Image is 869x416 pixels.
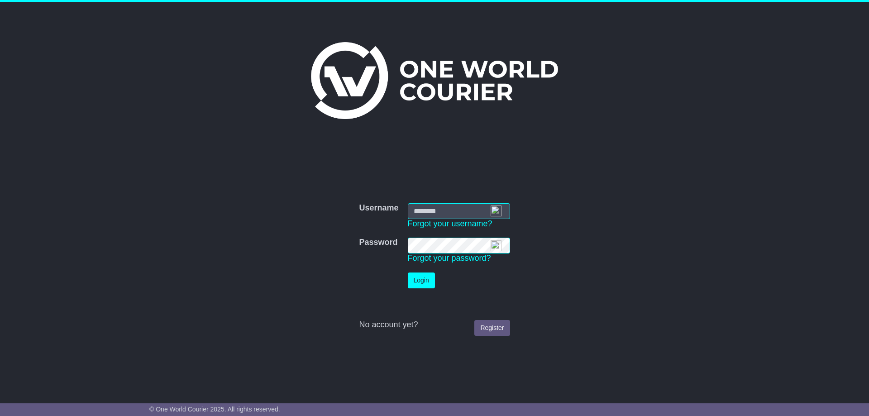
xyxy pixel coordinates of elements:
div: No account yet? [359,320,510,330]
a: Forgot your password? [408,253,491,263]
a: Register [474,320,510,336]
span: © One World Courier 2025. All rights reserved. [149,406,280,413]
img: npw-badge-icon-locked.svg [491,240,501,251]
img: npw-badge-icon-locked.svg [491,206,501,216]
img: One World [311,42,558,119]
a: Forgot your username? [408,219,492,228]
button: Login [408,273,435,288]
label: Username [359,203,398,213]
label: Password [359,238,397,248]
